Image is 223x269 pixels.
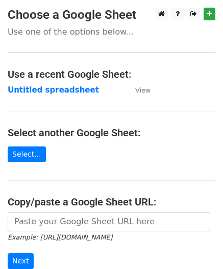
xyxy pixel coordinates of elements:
small: View [135,86,151,94]
input: Next [8,253,34,269]
h3: Choose a Google Sheet [8,8,215,22]
input: Paste your Google Sheet URL here [8,212,210,231]
h4: Copy/paste a Google Sheet URL: [8,196,215,208]
a: Untitled spreadsheet [8,85,99,95]
a: Select... [8,146,46,162]
p: Use one of the options below... [8,26,215,37]
h4: Select another Google Sheet: [8,127,215,139]
a: View [125,85,151,95]
small: Example: [URL][DOMAIN_NAME] [8,233,112,241]
h4: Use a recent Google Sheet: [8,68,215,80]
